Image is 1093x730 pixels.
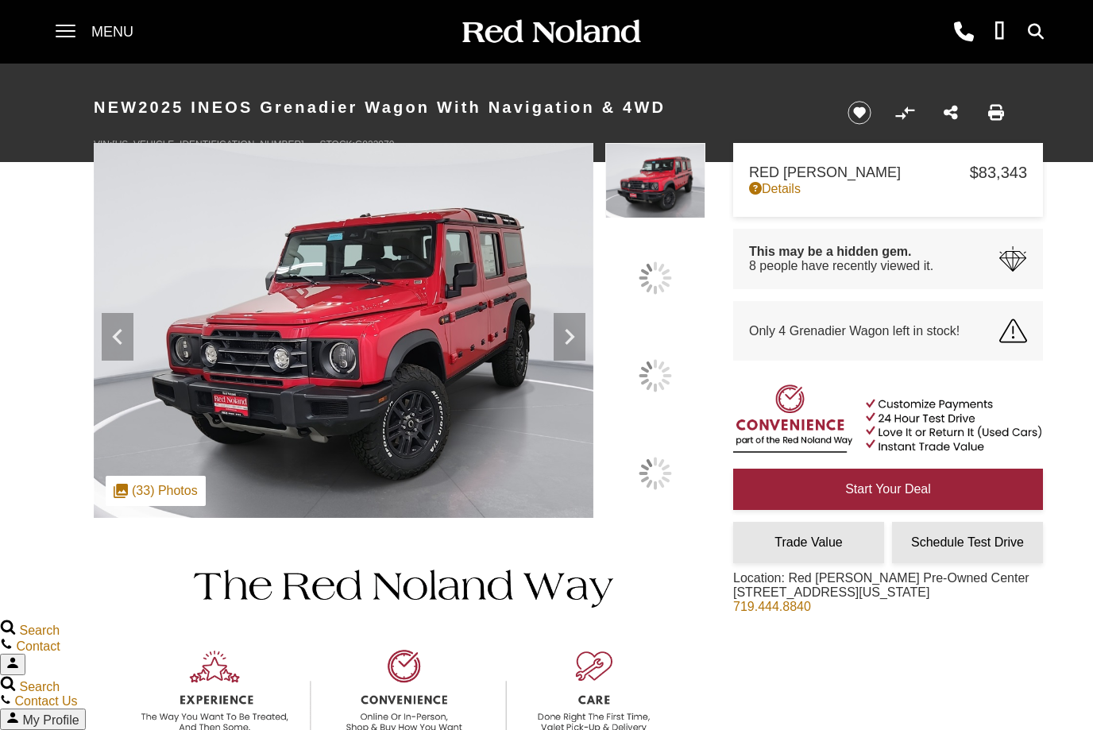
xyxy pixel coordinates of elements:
h1: 2025 INEOS Grenadier Wagon With Navigation & 4WD [94,75,821,139]
span: [US_VEHICLE_IDENTIFICATION_NUMBER] [112,139,303,150]
a: 719.444.8840 [733,600,811,613]
span: 8 people have recently viewed it. [749,259,933,273]
span: This may be a hidden gem. [749,245,933,259]
span: Contact [16,639,60,653]
strong: New [94,98,138,116]
span: Schedule Test Drive [911,535,1024,549]
a: Start Your Deal [733,469,1043,510]
div: Location: Red [PERSON_NAME] Pre-Owned Center [STREET_ADDRESS][US_STATE] [733,571,1029,626]
span: My Profile [22,713,79,727]
span: Start Your Deal [845,482,931,496]
img: Red Noland Auto Group [459,18,642,46]
span: Search [19,624,60,637]
span: Contact Us [14,694,77,708]
span: VIN: [94,139,112,150]
span: G023970 [355,139,394,150]
a: Schedule Test Drive [892,522,1043,563]
span: $83,343 [970,164,1027,182]
a: Print this New 2025 INEOS Grenadier Wagon With Navigation & 4WD [988,104,1004,122]
img: New 2025 Red INEOS Wagon image 1 [94,143,593,518]
button: Save vehicle [842,100,877,126]
a: Share this New 2025 INEOS Grenadier Wagon With Navigation & 4WD [944,104,958,122]
a: Red [PERSON_NAME] $83,343 [749,164,1027,182]
span: Stock: [320,139,355,150]
img: New 2025 Red INEOS Wagon image 1 [605,143,705,218]
span: Only 4 Grenadier Wagon left in stock! [749,324,960,338]
span: Red [PERSON_NAME] [749,164,970,181]
span: Search [19,680,60,693]
a: Details [749,182,1027,196]
button: Compare vehicle [893,101,917,125]
span: Trade Value [774,535,842,549]
a: Trade Value [733,522,884,563]
div: (33) Photos [106,476,206,506]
